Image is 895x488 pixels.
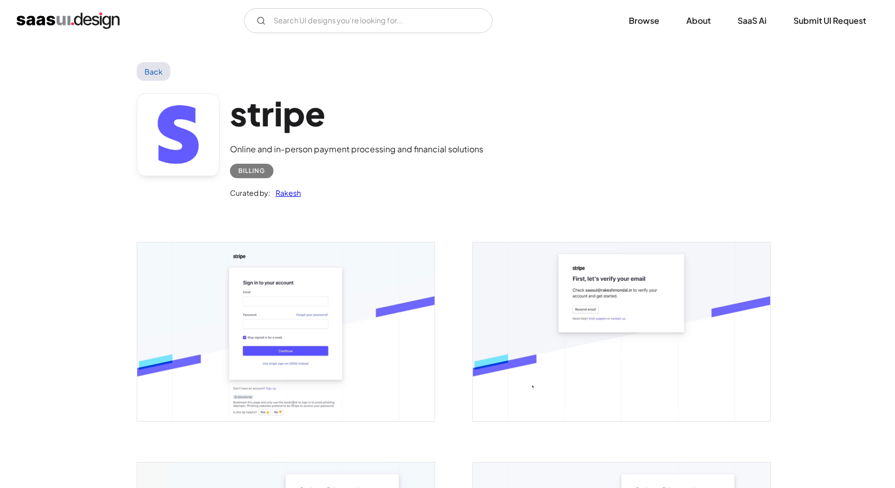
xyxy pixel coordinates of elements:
a: open lightbox [473,242,770,421]
form: Email Form [244,8,493,33]
img: 6629df56bdc74e5f13034ab4_Email%20Verifications.jpg [473,242,770,421]
input: Search UI designs you're looking for... [244,8,493,33]
div: Billing [238,165,265,177]
a: Submit UI Request [781,9,878,32]
a: home [17,12,120,29]
div: Curated by: [230,186,270,199]
h1: stripe [230,93,483,133]
a: open lightbox [137,242,435,421]
a: Rakesh [270,186,301,199]
a: Back [137,62,170,81]
img: 6629df5686f2cb267eb03ba8_Sign%20In.jpg [137,242,435,421]
a: SaaS Ai [725,9,779,32]
a: Browse [616,9,672,32]
a: About [674,9,723,32]
div: Online and in-person payment processing and financial solutions [230,143,483,155]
